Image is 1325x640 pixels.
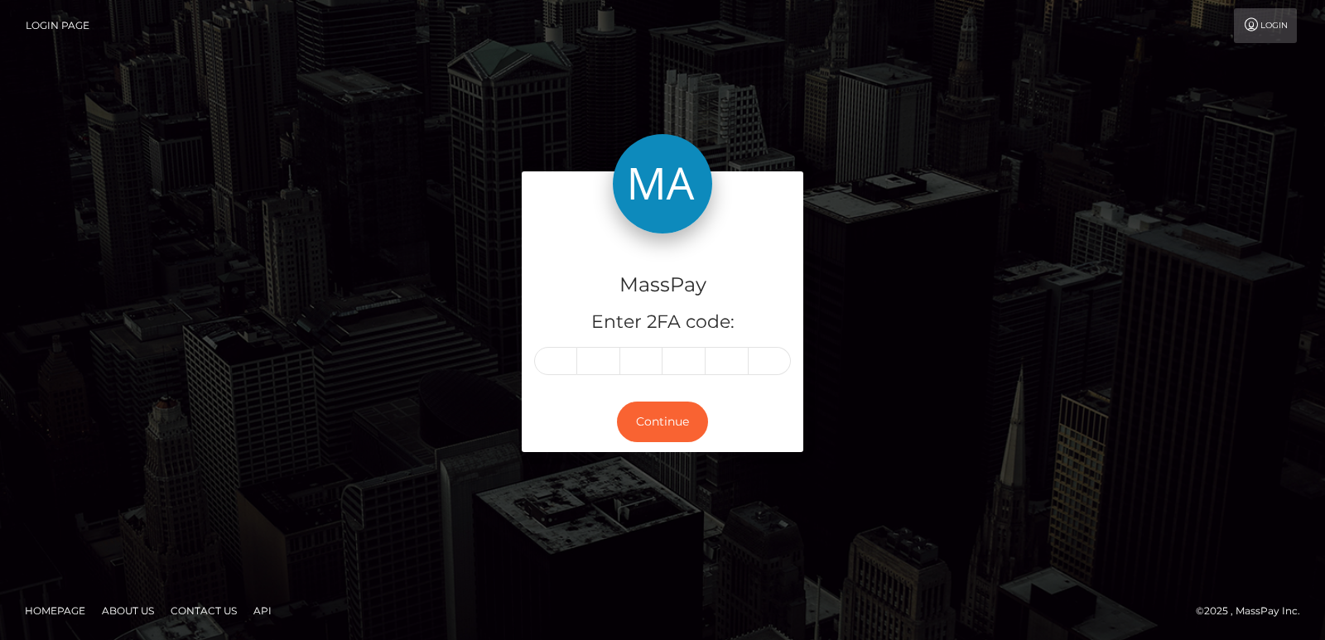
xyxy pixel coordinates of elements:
h4: MassPay [534,271,791,300]
a: About Us [95,598,161,623]
div: © 2025 , MassPay Inc. [1196,602,1313,620]
a: Login Page [26,8,89,43]
button: Continue [617,402,708,442]
a: Homepage [18,598,92,623]
a: API [247,598,278,623]
img: MassPay [613,134,712,233]
h5: Enter 2FA code: [534,310,791,335]
a: Contact Us [164,598,243,623]
a: Login [1234,8,1297,43]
